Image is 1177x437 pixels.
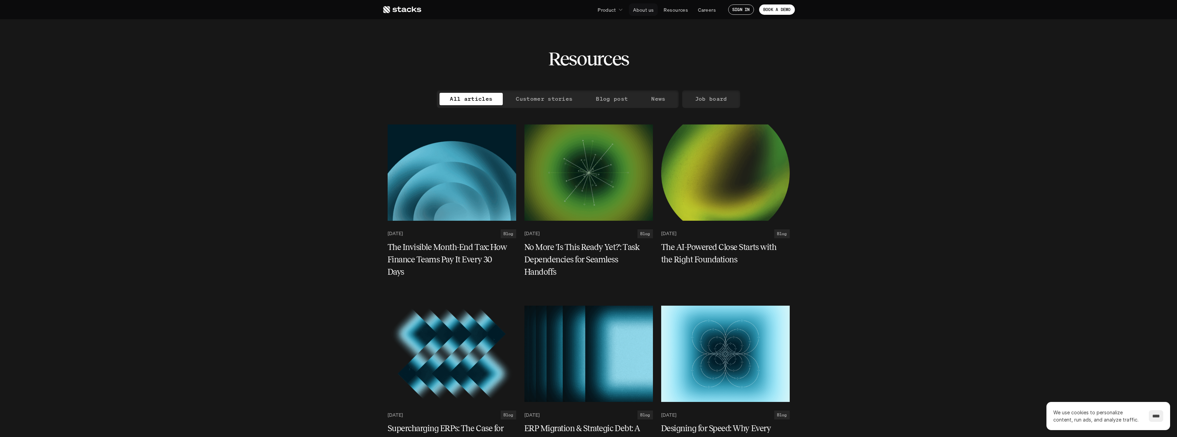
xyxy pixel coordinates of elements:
a: [DATE]Blog [388,411,516,419]
a: [DATE]Blog [661,411,790,419]
a: BOOK A DEMO [759,4,795,15]
p: Job board [695,94,727,104]
h2: Blog [777,231,787,236]
a: The AI-Powered Close Starts with the Right Foundations [661,241,790,266]
a: [DATE]Blog [388,229,516,238]
h5: No More 'Is This Ready Yet?': Task Dependencies for Seamless Handoffs [524,241,645,278]
p: [DATE] [524,231,540,237]
a: No More 'Is This Ready Yet?': Task Dependencies for Seamless Handoffs [524,241,653,278]
a: Job board [685,93,737,105]
h2: Blog [503,231,513,236]
h2: Blog [777,413,787,417]
a: Blog post [586,93,638,105]
p: News [651,94,665,104]
p: [DATE] [661,231,676,237]
a: News [641,93,676,105]
p: We use cookies to personalize content, run ads, and analyze traffic. [1053,409,1142,423]
p: [DATE] [661,412,676,418]
h5: The AI-Powered Close Starts with the Right Foundations [661,241,781,266]
p: About us [633,6,654,13]
h5: The Invisible Month-End Tax: How Finance Teams Pay It Every 30 Days [388,241,508,278]
p: Customer stories [516,94,573,104]
p: All articles [450,94,492,104]
a: [DATE]Blog [524,411,653,419]
a: Careers [694,3,720,16]
h2: Blog [503,413,513,417]
a: [DATE]Blog [661,229,790,238]
a: Resources [659,3,692,16]
h2: Resources [548,48,629,69]
p: BOOK A DEMO [763,7,791,12]
h2: Blog [640,231,650,236]
a: SIGN IN [728,4,754,15]
a: Customer stories [506,93,583,105]
a: All articles [440,93,503,105]
a: [DATE]Blog [524,229,653,238]
p: Resources [664,6,688,13]
a: About us [629,3,658,16]
p: [DATE] [524,412,540,418]
p: Blog post [596,94,628,104]
p: [DATE] [388,412,403,418]
a: Privacy Policy [103,31,133,36]
p: Careers [698,6,716,13]
p: [DATE] [388,231,403,237]
p: SIGN IN [732,7,750,12]
h2: Blog [640,413,650,417]
p: Product [598,6,616,13]
a: The Invisible Month-End Tax: How Finance Teams Pay It Every 30 Days [388,241,516,278]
